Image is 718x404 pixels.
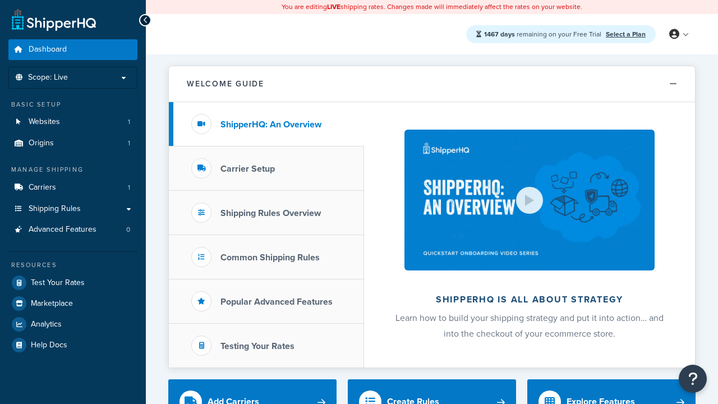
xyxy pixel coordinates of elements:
[128,183,130,192] span: 1
[327,2,340,12] b: LIVE
[8,314,137,334] a: Analytics
[128,139,130,148] span: 1
[220,252,320,263] h3: Common Shipping Rules
[8,335,137,355] a: Help Docs
[126,225,130,235] span: 0
[606,29,646,39] a: Select a Plan
[8,112,137,132] a: Websites1
[128,117,130,127] span: 1
[220,297,333,307] h3: Popular Advanced Features
[31,278,85,288] span: Test Your Rates
[8,293,137,314] a: Marketplace
[31,299,73,309] span: Marketplace
[395,311,664,340] span: Learn how to build your shipping strategy and put it into action… and into the checkout of your e...
[8,219,137,240] li: Advanced Features
[31,341,67,350] span: Help Docs
[31,320,62,329] span: Analytics
[29,45,67,54] span: Dashboard
[8,112,137,132] li: Websites
[28,73,68,82] span: Scope: Live
[8,133,137,154] li: Origins
[8,260,137,270] div: Resources
[8,177,137,198] li: Carriers
[8,177,137,198] a: Carriers1
[404,130,655,270] img: ShipperHQ is all about strategy
[220,120,321,130] h3: ShipperHQ: An Overview
[29,225,96,235] span: Advanced Features
[29,139,54,148] span: Origins
[679,365,707,393] button: Open Resource Center
[187,80,264,88] h2: Welcome Guide
[8,133,137,154] a: Origins1
[29,183,56,192] span: Carriers
[29,204,81,214] span: Shipping Rules
[220,341,294,351] h3: Testing Your Rates
[220,164,275,174] h3: Carrier Setup
[29,117,60,127] span: Websites
[8,100,137,109] div: Basic Setup
[8,219,137,240] a: Advanced Features0
[484,29,515,39] strong: 1467 days
[8,199,137,219] a: Shipping Rules
[8,39,137,60] a: Dashboard
[169,66,695,102] button: Welcome Guide
[220,208,321,218] h3: Shipping Rules Overview
[394,295,665,305] h2: ShipperHQ is all about strategy
[484,29,603,39] span: remaining on your Free Trial
[8,273,137,293] a: Test Your Rates
[8,165,137,175] div: Manage Shipping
